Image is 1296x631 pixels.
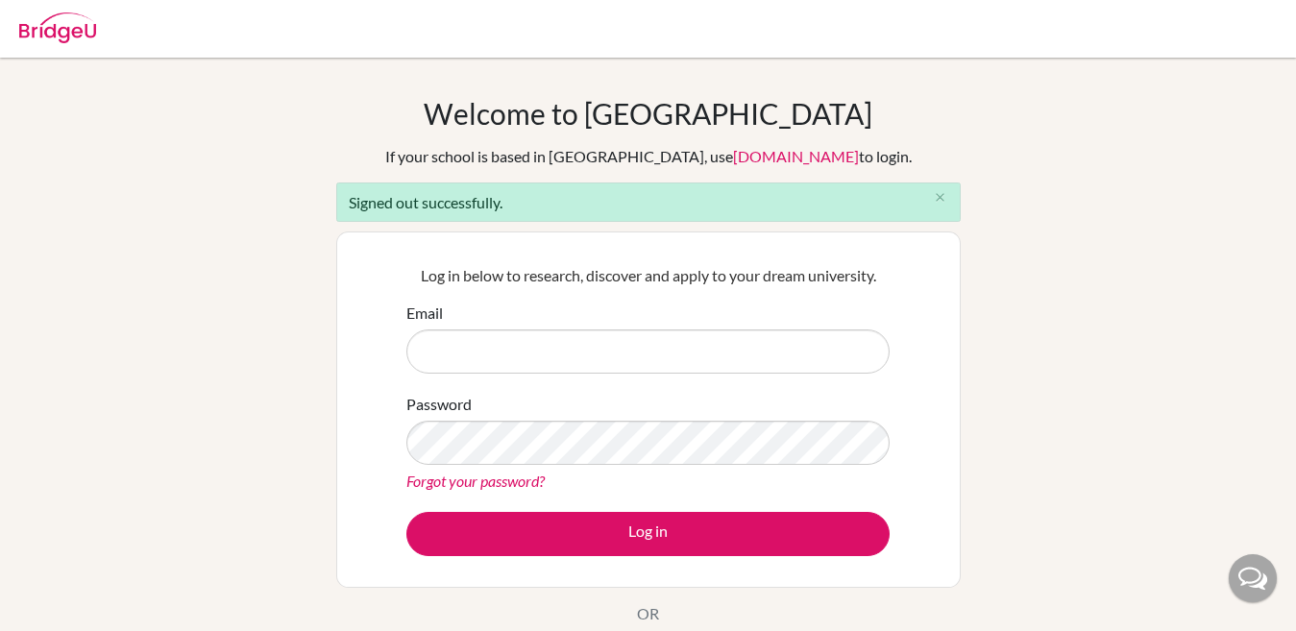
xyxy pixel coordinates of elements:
h1: Welcome to [GEOGRAPHIC_DATA] [424,96,872,131]
img: Bridge-U [19,12,96,43]
a: Forgot your password? [406,472,545,490]
p: Log in below to research, discover and apply to your dream university. [406,264,890,287]
button: Close [921,183,960,212]
div: Signed out successfully. [336,182,961,222]
p: OR [637,602,659,625]
button: Log in [406,512,890,556]
label: Email [406,302,443,325]
label: Password [406,393,472,416]
div: If your school is based in [GEOGRAPHIC_DATA], use to login. [385,145,912,168]
i: close [933,190,947,205]
a: [DOMAIN_NAME] [733,147,859,165]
